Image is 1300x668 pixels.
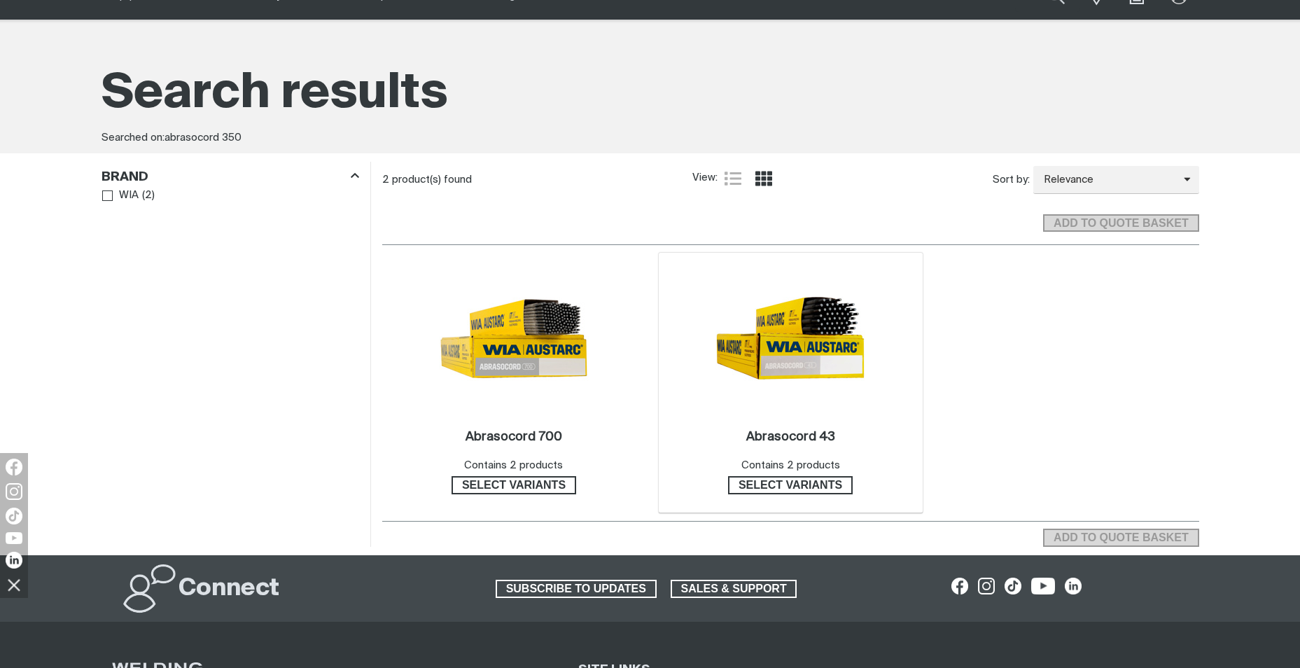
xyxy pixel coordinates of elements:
[466,429,562,445] a: Abrasocord 700
[119,188,139,204] span: WIA
[102,130,1199,146] div: Searched on:
[102,186,358,205] ul: Brand
[102,186,139,205] a: WIA
[692,170,718,186] span: View:
[439,263,589,413] img: Abrasocord 700
[1033,172,1184,188] span: Relevance
[6,508,22,524] img: TikTok
[497,580,655,598] span: SUBSCRIBE TO UPDATES
[746,431,835,443] h2: Abrasocord 43
[392,174,472,185] span: product(s) found
[671,580,797,598] a: SALES & SUPPORT
[2,573,26,597] img: hide socials
[453,476,575,494] span: Select variants
[6,459,22,475] img: Facebook
[1043,524,1198,547] section: Add to cart control
[382,173,692,187] div: 2
[741,458,840,474] div: Contains 2 products
[6,483,22,500] img: Instagram
[746,429,835,445] a: Abrasocord 43
[102,162,359,206] aside: Filters
[728,476,853,494] a: Select variants of Abrasocord 43
[382,198,1199,237] section: Add to cart control
[6,552,22,569] img: LinkedIn
[179,573,279,604] h2: Connect
[382,162,1199,197] section: Product list controls
[729,476,851,494] span: Select variants
[1044,214,1197,232] span: ADD TO QUOTE BASKET
[165,132,242,143] span: abrasocord 350
[102,169,148,186] h3: Brand
[1044,529,1197,547] span: ADD TO QUOTE BASKET
[102,63,1199,125] h1: Search results
[993,172,1030,188] span: Sort by:
[672,580,796,598] span: SALES & SUPPORT
[102,167,359,186] div: Brand
[464,458,563,474] div: Contains 2 products
[715,263,865,413] img: Abrasocord 43
[466,431,562,443] h2: Abrasocord 700
[452,476,576,494] a: Select variants of Abrasocord 700
[6,532,22,544] img: YouTube
[496,580,657,598] a: SUBSCRIBE TO UPDATES
[1043,529,1198,547] button: Add selected products to the shopping cart
[1043,214,1198,232] button: Add selected products to the shopping cart
[142,188,155,204] span: ( 2 )
[725,170,741,187] a: List view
